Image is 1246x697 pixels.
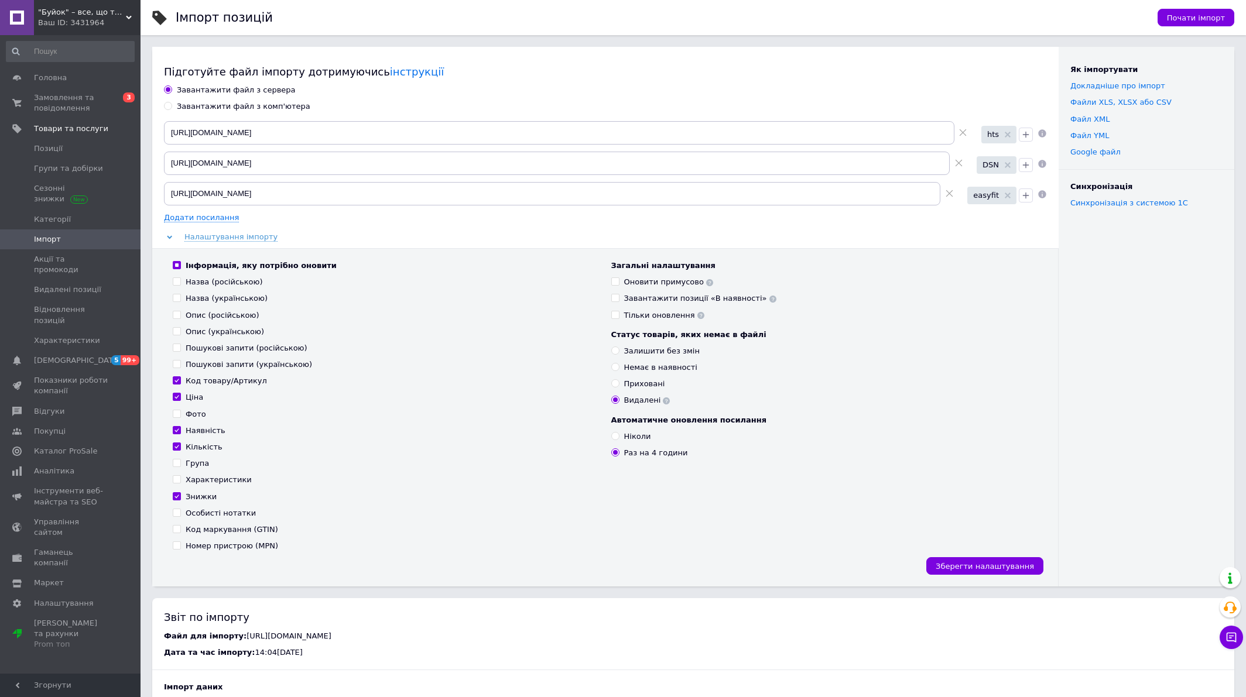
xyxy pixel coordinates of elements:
[34,578,64,588] span: Маркет
[186,492,217,502] div: Знижки
[1070,64,1223,75] div: Як імпортувати
[1158,9,1234,26] button: Почати імпорт
[247,631,331,640] span: [URL][DOMAIN_NAME]
[624,448,688,458] div: Раз на 4 години
[186,277,263,287] div: Назва (російською)
[186,260,337,271] div: Інформація, яку потрібно оновити
[624,346,700,356] div: Залишити без змін
[186,458,209,469] div: Група
[34,355,121,366] span: [DEMOGRAPHIC_DATA]
[34,73,67,83] span: Головна
[186,442,222,452] div: Кількість
[186,376,267,386] div: Код товару/Артикул
[34,254,108,275] span: Акції та промокоди
[1167,13,1225,22] span: Почати імпорт
[983,160,999,170] span: DSN
[34,284,101,295] span: Видалені позиції
[34,183,108,204] span: Сезонні знижки
[624,277,714,287] div: Оновити примусово
[164,610,1223,624] div: Звіт по імпорту
[34,486,108,507] span: Інструменти веб-майстра та SEO
[164,64,1047,79] div: Підготуйте файл імпорту дотримуючись
[624,293,776,304] div: Завантажити позиції «В наявності»
[34,466,74,476] span: Аналітика
[611,415,1038,425] div: Автоматичне оновлення посилання
[184,232,278,242] span: Налаштування імпорту
[611,260,1038,271] div: Загальні налаштування
[973,190,999,201] span: easyfit
[1070,98,1172,107] a: Файли ХLS, XLSX або CSV
[186,541,278,551] div: Номер пристрою (MPN)
[186,425,225,436] div: Наявність
[34,426,66,437] span: Покупці
[936,562,1034,571] span: Зберегти налаштування
[164,213,239,222] span: Додати посилання
[34,547,108,568] span: Гаманець компанії
[38,7,126,18] span: "Буйок" – все, що треба: спорт, гаджети, взуття
[624,379,665,389] div: Приховані
[177,101,310,112] div: Завантажити файл з комп'ютера
[34,214,71,225] span: Категорії
[34,335,100,346] span: Характеристики
[624,310,704,321] div: Тільки оновлення
[186,475,252,485] div: Характеристики
[34,123,108,134] span: Товари та послуги
[164,152,950,175] input: Вкажіть посилання
[123,92,135,102] span: 3
[186,508,256,519] div: Особисті нотатки
[6,41,135,62] input: Пошук
[34,598,94,609] span: Налаштування
[34,304,108,325] span: Відновлення позицій
[624,395,670,406] div: Видалені
[1070,147,1121,156] a: Google файл
[186,359,312,370] div: Пошукові запити (українською)
[164,648,255,657] span: Дата та час імпорту:
[1220,626,1243,649] button: Чат з покупцем
[34,163,103,174] span: Групи та добірки
[624,362,697,373] div: Немає в наявності
[926,557,1043,575] button: Зберегти налаштування
[164,121,954,145] input: Вкажіть посилання
[34,92,108,114] span: Замовлення та повідомлення
[1070,81,1165,90] a: Докладніше про імпорт
[176,11,273,25] h1: Імпорт позицій
[34,618,108,650] span: [PERSON_NAME] та рахунки
[186,327,264,337] div: Опис (українською)
[186,524,278,535] div: Код маркування (GTIN)
[164,631,247,640] span: Файл для імпорту:
[1070,181,1223,192] div: Синхронізація
[34,406,64,417] span: Відгуки
[121,355,140,365] span: 99+
[34,639,108,650] div: Prom топ
[1070,198,1188,207] a: Синхронізація з системою 1С
[34,375,108,396] span: Показники роботи компанії
[186,310,259,321] div: Опис (російською)
[186,409,206,420] div: Фото
[34,446,97,456] span: Каталог ProSale
[177,85,296,95] div: Завантажити файл з сервера
[111,355,121,365] span: 5
[34,143,63,154] span: Позиції
[164,182,940,205] input: Вкажіть посилання
[1070,115,1110,123] a: Файл XML
[987,129,999,140] span: hts
[38,18,141,28] div: Ваш ID: 3431964
[186,293,268,304] div: Назва (українською)
[186,392,203,403] div: Ціна
[390,66,444,78] a: інструкції
[164,682,1223,692] div: Імпорт даних
[34,517,108,538] span: Управління сайтом
[255,648,302,657] span: 14:04[DATE]
[611,329,1038,340] div: Статус товарів, яких немає в файлі
[34,234,61,245] span: Імпорт
[624,431,651,442] div: Ніколи
[1070,131,1109,140] a: Файл YML
[186,343,307,353] div: Пошукові запити (російською)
